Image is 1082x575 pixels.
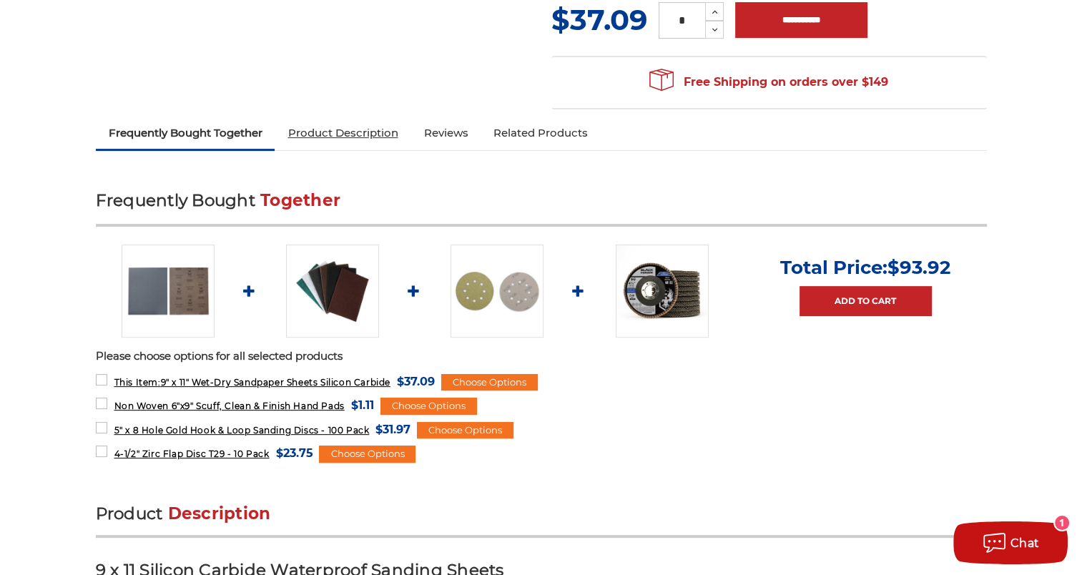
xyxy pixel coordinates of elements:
span: Description [168,503,271,524]
span: $1.11 [351,395,374,415]
span: 5" x 8 Hole Gold Hook & Loop Sanding Discs - 100 Pack [114,425,369,436]
span: Non Woven 6"x9" Scuff, Clean & Finish Hand Pads [114,400,344,411]
button: Chat [953,521,1068,564]
span: $23.75 [275,443,313,463]
strong: This Item: [114,377,160,388]
span: $93.92 [887,256,950,279]
a: Frequently Bought Together [96,117,275,149]
img: 9" x 11" Wet-Dry Sandpaper Sheets Silicon Carbide [122,245,215,338]
span: $37.09 [551,2,647,37]
span: Together [260,190,340,210]
span: 4-1/2" Zirc Flap Disc T29 - 10 Pack [114,448,269,459]
p: Total Price: [780,256,950,279]
span: 9" x 11" Wet-Dry Sandpaper Sheets Silicon Carbide [114,377,390,388]
span: $31.97 [375,420,410,439]
div: Choose Options [319,446,415,463]
span: Chat [1010,536,1040,550]
p: Please choose options for all selected products [96,348,987,365]
span: Product [96,503,163,524]
a: Related Products [481,117,601,149]
div: 1 [1055,516,1069,530]
a: Reviews [410,117,481,149]
span: $37.09 [397,372,435,391]
span: Frequently Bought [96,190,255,210]
div: Choose Options [380,398,477,415]
div: Choose Options [417,422,513,439]
a: Product Description [275,117,410,149]
div: Choose Options [441,374,538,391]
span: Free Shipping on orders over $149 [649,68,888,97]
a: Add to Cart [800,286,932,316]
